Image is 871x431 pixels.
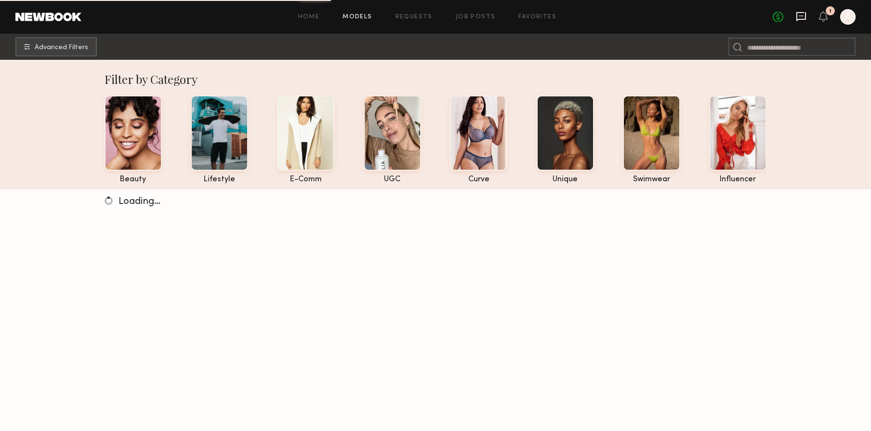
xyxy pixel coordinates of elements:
span: Advanced Filters [35,44,88,51]
a: Home [298,14,320,20]
a: Requests [396,14,433,20]
div: Filter by Category [105,71,767,87]
div: beauty [105,175,162,184]
div: swimwear [623,175,680,184]
div: lifestyle [191,175,248,184]
a: Models [343,14,372,20]
span: Loading… [119,197,160,206]
div: UGC [364,175,421,184]
div: 1 [829,9,831,14]
div: unique [537,175,594,184]
div: influencer [709,175,766,184]
button: Advanced Filters [15,37,97,56]
a: A [840,9,856,25]
a: Favorites [518,14,556,20]
a: Job Posts [456,14,496,20]
div: curve [450,175,507,184]
div: e-comm [277,175,334,184]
